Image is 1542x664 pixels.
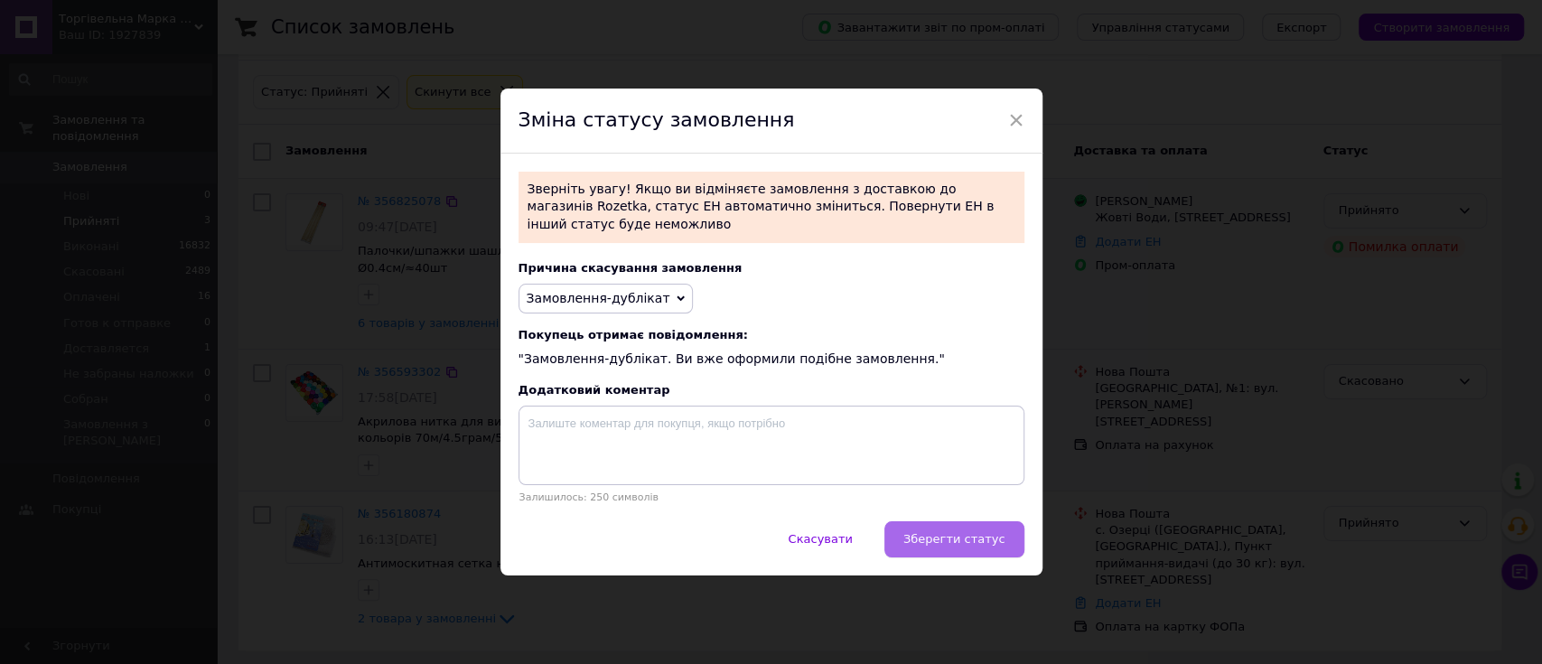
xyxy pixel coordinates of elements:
button: Зберегти статус [884,521,1024,557]
span: Зберегти статус [903,532,1005,546]
span: Скасувати [788,532,852,546]
span: × [1008,105,1024,136]
p: Залишилось: 250 символів [519,491,1024,503]
p: Зверніть увагу! Якщо ви відміняєте замовлення з доставкою до магазинів Rozetka, статус ЕН автомат... [519,172,1024,243]
div: "Замовлення-дублікат. Ви вже оформили подібне замовлення." [519,328,1024,369]
span: Замовлення-дублікат [527,291,670,305]
div: Причина скасування замовлення [519,261,1024,275]
span: Покупець отримає повідомлення: [519,328,1024,341]
button: Скасувати [769,521,871,557]
div: Зміна статусу замовлення [500,89,1042,154]
div: Додатковий коментар [519,383,1024,397]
